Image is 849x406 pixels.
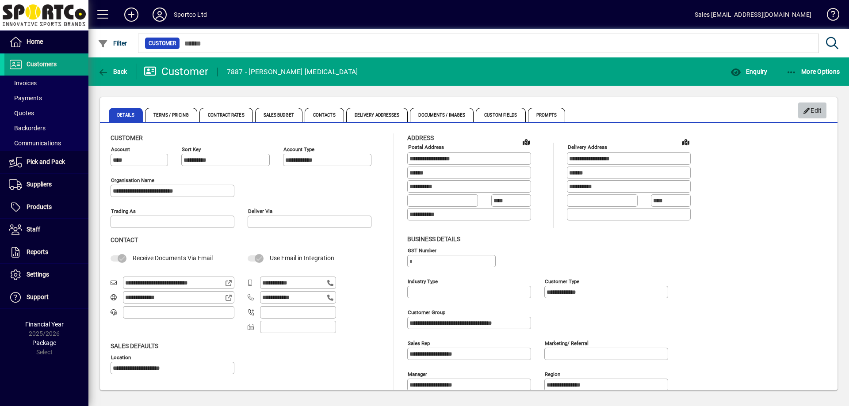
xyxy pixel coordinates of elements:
app-page-header-button: Back [88,64,137,80]
span: Backorders [9,125,46,132]
button: Back [96,64,130,80]
span: Contacts [305,108,344,122]
span: Customer [149,39,176,48]
mat-label: Customer group [408,309,445,315]
span: Documents / Images [410,108,474,122]
mat-label: Location [111,354,131,360]
a: Backorders [4,121,88,136]
div: 7887 - [PERSON_NAME] [MEDICAL_DATA] [227,65,358,79]
a: Home [4,31,88,53]
span: Payments [9,95,42,102]
button: Filter [96,35,130,51]
span: Communications [9,140,61,147]
a: Knowledge Base [820,2,838,30]
span: Financial Year [25,321,64,328]
button: Edit [798,102,826,118]
a: Support [4,286,88,308]
mat-label: Deliver via [248,208,272,214]
a: Quotes [4,106,88,121]
button: Enquiry [728,64,769,80]
mat-label: Manager [408,371,427,377]
span: Details [109,108,143,122]
mat-label: Customer type [545,278,579,284]
a: Invoices [4,76,88,91]
span: Suppliers [27,181,52,188]
span: Custom Fields [476,108,525,122]
span: Contact [111,236,138,243]
span: Settings [27,271,49,278]
a: Reports [4,241,88,263]
button: More Options [784,64,842,80]
span: Delivery Addresses [346,108,408,122]
mat-label: Account [111,146,130,152]
div: Sportco Ltd [174,8,207,22]
span: Prompts [528,108,566,122]
span: Receive Documents Via Email [133,254,213,262]
span: Contract Rates [199,108,252,122]
span: Filter [98,40,127,47]
div: Sales [EMAIL_ADDRESS][DOMAIN_NAME] [695,8,811,22]
a: Staff [4,219,88,241]
span: Package [32,339,56,346]
span: Invoices [9,80,37,87]
a: Suppliers [4,174,88,196]
span: Sales Budget [255,108,302,122]
mat-label: Region [545,371,560,377]
mat-label: Industry type [408,278,438,284]
mat-label: Organisation name [111,177,154,183]
mat-label: GST Number [408,247,436,253]
span: Products [27,203,52,210]
span: More Options [786,68,840,75]
a: View on map [679,135,693,149]
span: Home [27,38,43,45]
span: Support [27,293,49,300]
span: Terms / Pricing [145,108,198,122]
span: Edit [803,103,822,118]
span: Pick and Pack [27,158,65,165]
mat-label: Sales rep [408,340,430,346]
span: Customers [27,61,57,68]
span: Quotes [9,110,34,117]
a: View on map [519,135,533,149]
span: Address [407,134,434,141]
button: Add [117,7,145,23]
span: Reports [27,248,48,255]
span: Customer [111,134,143,141]
a: Pick and Pack [4,151,88,173]
div: Customer [144,65,209,79]
mat-label: Sort key [182,146,201,152]
a: Payments [4,91,88,106]
span: Back [98,68,127,75]
mat-label: Marketing/ Referral [545,340,589,346]
span: Enquiry [730,68,767,75]
span: Staff [27,226,40,233]
button: Profile [145,7,174,23]
mat-label: Trading as [111,208,136,214]
span: Sales defaults [111,342,158,349]
a: Products [4,196,88,218]
a: Settings [4,264,88,286]
span: Use Email in Integration [270,254,334,262]
span: Business details [407,235,460,243]
a: Communications [4,136,88,151]
mat-label: Account Type [283,146,314,152]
